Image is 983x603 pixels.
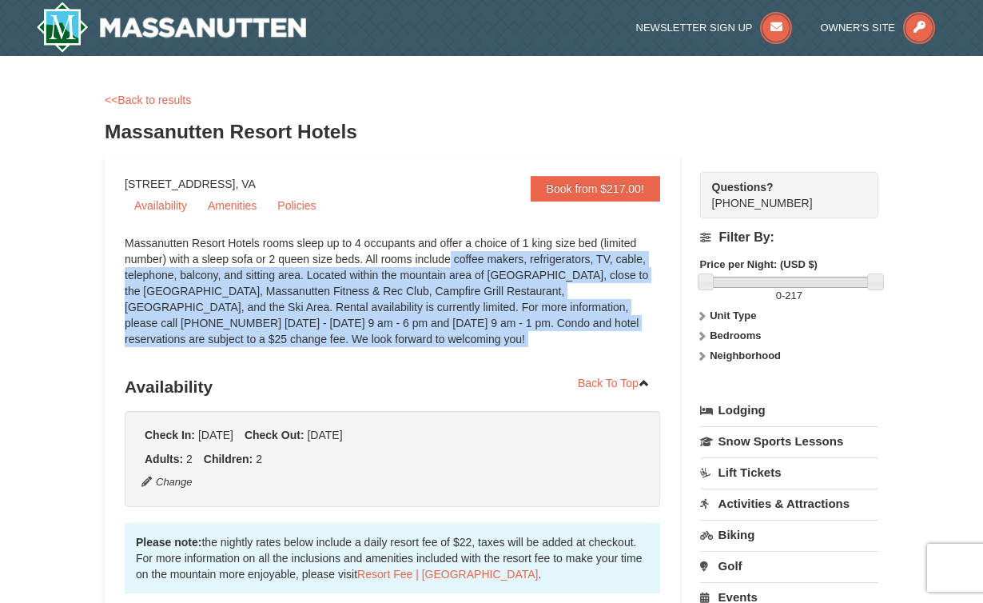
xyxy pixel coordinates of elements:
[256,453,262,465] span: 2
[307,429,342,441] span: [DATE]
[198,429,233,441] span: [DATE]
[136,536,201,549] strong: Please note:
[700,489,878,518] a: Activities & Attractions
[141,473,193,491] button: Change
[357,568,538,581] a: Resort Fee | [GEOGRAPHIC_DATA]
[36,2,306,53] a: Massanutten Resort
[36,2,306,53] img: Massanutten Resort Logo
[710,349,781,361] strong: Neighborhood
[700,396,878,425] a: Lodging
[700,258,818,270] strong: Price per Night: (USD $)
[712,179,850,210] span: [PHONE_NUMBER]
[105,116,878,148] h3: Massanutten Resort Hotels
[700,551,878,581] a: Golf
[636,22,753,34] span: Newsletter Sign Up
[145,429,195,441] strong: Check In:
[710,309,756,321] strong: Unit Type
[821,22,896,34] span: Owner's Site
[636,22,793,34] a: Newsletter Sign Up
[204,453,253,465] strong: Children:
[821,22,936,34] a: Owner's Site
[700,426,878,456] a: Snow Sports Lessons
[700,288,878,304] label: -
[785,290,802,301] span: 217
[125,194,197,218] a: Availability
[198,194,266,218] a: Amenities
[776,290,782,301] span: 0
[531,176,660,202] a: Book from $217.00!
[268,194,325,218] a: Policies
[700,457,878,487] a: Lift Tickets
[186,453,193,465] span: 2
[700,230,878,245] h4: Filter By:
[125,523,660,593] div: the nightly rates below include a daily resort fee of $22, taxes will be added at checkout. For m...
[710,329,761,341] strong: Bedrooms
[712,181,774,194] strong: Questions?
[105,94,191,106] a: <<Back to results
[700,520,878,549] a: Biking
[125,371,660,403] h3: Availability
[125,235,660,363] div: Massanutten Resort Hotels rooms sleep up to 4 occupants and offer a choice of 1 king size bed (li...
[567,371,660,395] a: Back To Top
[245,429,304,441] strong: Check Out:
[145,453,183,465] strong: Adults:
